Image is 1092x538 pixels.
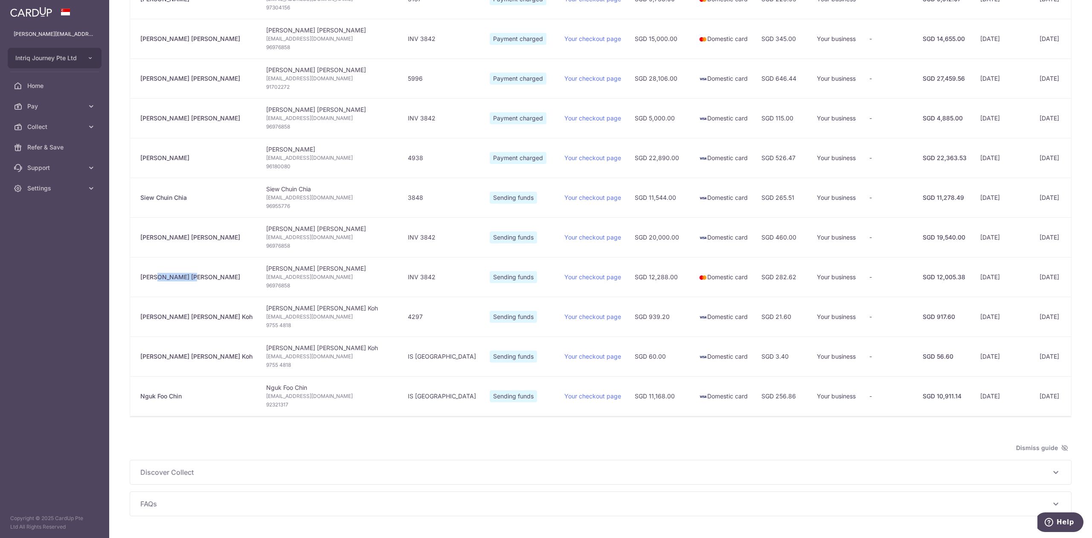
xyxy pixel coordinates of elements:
[1016,443,1068,453] span: Dismiss guide
[266,273,394,281] span: [EMAIL_ADDRESS][DOMAIN_NAME]
[564,35,621,42] a: Your checkout page
[266,313,394,321] span: [EMAIL_ADDRESS][DOMAIN_NAME]
[266,154,394,162] span: [EMAIL_ADDRESS][DOMAIN_NAME]
[973,98,1033,138] td: [DATE]
[973,58,1033,98] td: [DATE]
[266,392,394,401] span: [EMAIL_ADDRESS][DOMAIN_NAME]
[259,58,401,98] td: [PERSON_NAME] [PERSON_NAME]
[266,43,394,52] span: 96976858
[692,138,755,178] td: Domestic card
[401,257,483,297] td: INV 3842
[1033,376,1086,416] td: [DATE]
[628,19,692,58] td: SGD 15,000.00
[863,336,916,376] td: -
[259,217,401,257] td: [PERSON_NAME] [PERSON_NAME]
[27,164,84,172] span: Support
[490,311,537,323] span: Sending funds
[755,19,810,58] td: SGD 345.00
[863,138,916,178] td: -
[1033,297,1086,336] td: [DATE]
[401,178,483,217] td: 3848
[490,33,546,45] span: Payment charged
[628,58,692,98] td: SGD 28,106.00
[755,98,810,138] td: SGD 115.00
[401,217,483,257] td: INV 3842
[266,74,394,83] span: [EMAIL_ADDRESS][DOMAIN_NAME]
[564,234,621,241] a: Your checkout page
[564,353,621,360] a: Your checkout page
[699,273,707,282] img: mastercard-sm-87a3fd1e0bddd137fecb07648320f44c262e2538e7db6024463105ddbc961eb2.png
[401,376,483,416] td: IS [GEOGRAPHIC_DATA]
[266,123,394,131] span: 96976858
[692,297,755,336] td: Domestic card
[1033,178,1086,217] td: [DATE]
[401,297,483,336] td: 4297
[1033,336,1086,376] td: [DATE]
[863,58,916,98] td: -
[266,281,394,290] span: 96976858
[266,321,394,330] span: 9755 4818
[266,114,394,123] span: [EMAIL_ADDRESS][DOMAIN_NAME]
[1033,19,1086,58] td: [DATE]
[140,467,1051,477] span: Discover Collect
[1033,58,1086,98] td: [DATE]
[810,58,863,98] td: Your business
[266,3,394,12] span: 97304156
[1033,257,1086,297] td: [DATE]
[863,376,916,416] td: -
[259,297,401,336] td: [PERSON_NAME] [PERSON_NAME] Koh
[699,313,707,322] img: visa-sm-192604c4577d2d35970c8ed26b86981c2741ebd56154ab54ad91a526f0f24972.png
[1033,217,1086,257] td: [DATE]
[628,98,692,138] td: SGD 5,000.00
[692,98,755,138] td: Domestic card
[923,74,967,83] div: SGD 27,459.56
[923,352,967,361] div: SGD 56.60
[810,98,863,138] td: Your business
[564,154,621,161] a: Your checkout page
[692,19,755,58] td: Domestic card
[564,114,621,122] a: Your checkout page
[401,336,483,376] td: IS [GEOGRAPHIC_DATA]
[810,336,863,376] td: Your business
[923,193,967,202] div: SGD 11,278.49
[692,376,755,416] td: Domestic card
[401,58,483,98] td: 5996
[699,75,707,83] img: visa-sm-192604c4577d2d35970c8ed26b86981c2741ebd56154ab54ad91a526f0f24972.png
[923,35,967,43] div: SGD 14,655.00
[140,273,253,281] div: [PERSON_NAME] [PERSON_NAME]
[8,48,102,68] button: Intriq Journey Pte Ltd
[27,184,84,193] span: Settings
[755,257,810,297] td: SGD 282.62
[401,19,483,58] td: INV 3842
[27,82,84,90] span: Home
[564,194,621,201] a: Your checkout page
[699,114,707,123] img: visa-sm-192604c4577d2d35970c8ed26b86981c2741ebd56154ab54ad91a526f0f24972.png
[699,234,707,242] img: visa-sm-192604c4577d2d35970c8ed26b86981c2741ebd56154ab54ad91a526f0f24972.png
[490,390,537,402] span: Sending funds
[810,376,863,416] td: Your business
[810,217,863,257] td: Your business
[259,257,401,297] td: [PERSON_NAME] [PERSON_NAME]
[266,83,394,91] span: 91702272
[923,233,967,242] div: SGD 19,540.00
[863,98,916,138] td: -
[490,231,537,243] span: Sending funds
[140,499,1061,509] p: FAQs
[699,392,707,401] img: visa-sm-192604c4577d2d35970c8ed26b86981c2741ebd56154ab54ad91a526f0f24972.png
[266,233,394,242] span: [EMAIL_ADDRESS][DOMAIN_NAME]
[140,74,253,83] div: [PERSON_NAME] [PERSON_NAME]
[973,138,1033,178] td: [DATE]
[755,336,810,376] td: SGD 3.40
[564,273,621,281] a: Your checkout page
[810,257,863,297] td: Your business
[692,58,755,98] td: Domestic card
[259,336,401,376] td: [PERSON_NAME] [PERSON_NAME] Koh
[259,19,401,58] td: [PERSON_NAME] [PERSON_NAME]
[259,138,401,178] td: [PERSON_NAME]
[401,138,483,178] td: 4938
[140,233,253,242] div: [PERSON_NAME] [PERSON_NAME]
[810,138,863,178] td: Your business
[628,138,692,178] td: SGD 22,890.00
[266,35,394,43] span: [EMAIL_ADDRESS][DOMAIN_NAME]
